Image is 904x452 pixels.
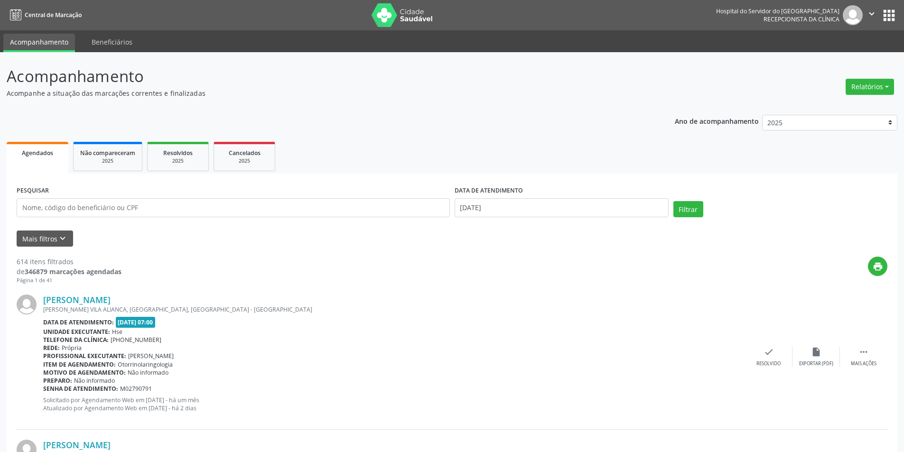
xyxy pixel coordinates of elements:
span: [DATE] 07:00 [116,317,156,328]
span: Otorrinolaringologia [118,360,173,369]
div: 2025 [80,157,135,165]
div: de [17,267,121,277]
div: Resolvido [756,360,781,367]
a: [PERSON_NAME] [43,440,111,450]
div: Exportar (PDF) [799,360,833,367]
b: Preparo: [43,377,72,385]
i: insert_drive_file [811,347,821,357]
b: Profissional executante: [43,352,126,360]
span: Resolvidos [163,149,193,157]
div: Página 1 de 41 [17,277,121,285]
button: Relatórios [846,79,894,95]
strong: 346879 marcações agendadas [25,267,121,276]
i: keyboard_arrow_down [57,233,68,244]
button:  [863,5,881,25]
b: Unidade executante: [43,328,110,336]
label: DATA DE ATENDIMENTO [455,184,523,198]
span: Recepcionista da clínica [764,15,839,23]
b: Senha de atendimento: [43,385,118,393]
input: Nome, código do beneficiário ou CPF [17,198,450,217]
span: [PERSON_NAME] [128,352,174,360]
span: Não informado [74,377,115,385]
span: Não informado [128,369,168,377]
div: 2025 [154,157,202,165]
i:  [867,9,877,19]
img: img [843,5,863,25]
button: Mais filtroskeyboard_arrow_down [17,231,73,247]
b: Data de atendimento: [43,318,114,326]
div: 2025 [221,157,268,165]
div: [PERSON_NAME] VILA ALIANCA, [GEOGRAPHIC_DATA], [GEOGRAPHIC_DATA] - [GEOGRAPHIC_DATA] [43,305,745,314]
p: Acompanhamento [7,65,630,88]
i: check [764,347,774,357]
a: Acompanhamento [3,34,75,52]
label: PESQUISAR [17,184,49,198]
a: Central de Marcação [7,7,82,23]
i:  [858,347,869,357]
a: [PERSON_NAME] [43,295,111,305]
span: Hse [112,328,122,336]
span: Agendados [22,149,53,157]
button: print [868,257,887,276]
div: Hospital do Servidor do [GEOGRAPHIC_DATA] [716,7,839,15]
span: Não compareceram [80,149,135,157]
div: 614 itens filtrados [17,257,121,267]
a: Beneficiários [85,34,139,50]
span: Cancelados [229,149,261,157]
span: [PHONE_NUMBER] [111,336,161,344]
p: Acompanhe a situação das marcações correntes e finalizadas [7,88,630,98]
button: apps [881,7,897,24]
i: print [873,261,883,272]
button: Filtrar [673,201,703,217]
img: img [17,295,37,314]
div: Mais ações [851,360,876,367]
b: Rede: [43,344,60,352]
input: Selecione um intervalo [455,198,669,217]
p: Solicitado por Agendamento Web em [DATE] - há um mês Atualizado por Agendamento Web em [DATE] - h... [43,396,745,412]
span: M02790791 [120,385,152,393]
b: Telefone da clínica: [43,336,109,344]
p: Ano de acompanhamento [675,115,759,127]
span: Central de Marcação [25,11,82,19]
span: Própria [62,344,82,352]
b: Motivo de agendamento: [43,369,126,377]
b: Item de agendamento: [43,360,116,369]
